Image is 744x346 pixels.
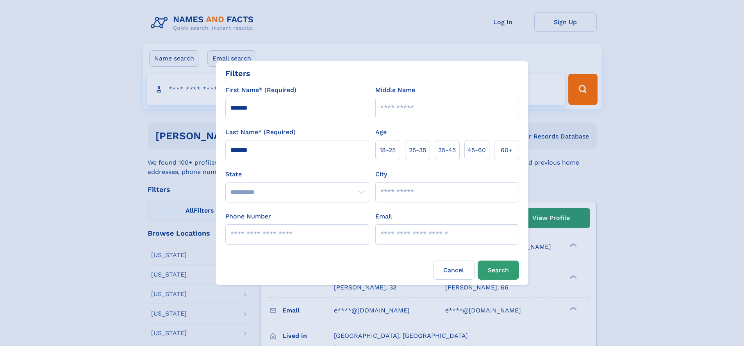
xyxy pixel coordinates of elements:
[467,145,486,155] span: 45‑60
[375,128,387,137] label: Age
[438,145,456,155] span: 35‑45
[433,261,475,280] label: Cancel
[375,212,392,221] label: Email
[478,261,519,280] button: Search
[225,85,296,95] label: First Name* (Required)
[409,145,426,155] span: 25‑35
[375,170,387,179] label: City
[501,145,512,155] span: 60+
[225,170,369,179] label: State
[225,212,271,221] label: Phone Number
[380,145,396,155] span: 18‑25
[375,85,415,95] label: Middle Name
[225,67,250,79] div: Filters
[225,128,296,137] label: Last Name* (Required)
